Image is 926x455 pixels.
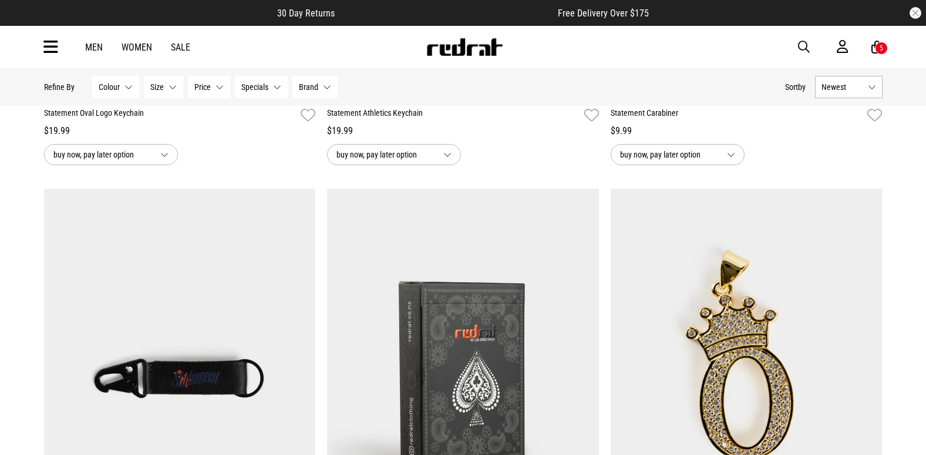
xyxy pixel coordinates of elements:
a: Sale [171,42,190,53]
button: Specials [235,76,288,98]
a: Statement Carabiner [611,107,863,124]
a: Statement Athletics Keychain [327,107,580,124]
iframe: Customer reviews powered by Trustpilot [358,7,534,19]
span: Specials [241,82,268,92]
p: Refine By [44,82,75,92]
span: Newest [821,82,863,92]
span: buy now, pay later option [620,148,718,162]
a: Statement Oval Logo Keychain [44,107,297,124]
button: Brand [292,76,338,98]
button: buy now, pay later option [611,144,745,165]
button: Price [188,76,230,98]
a: 5 [871,41,883,53]
span: buy now, pay later option [53,148,151,162]
span: 30 Day Returns [277,8,335,19]
div: $19.99 [327,124,599,138]
div: $19.99 [44,124,316,138]
button: Size [144,76,183,98]
button: buy now, pay later option [327,144,461,165]
a: Women [122,42,152,53]
span: Price [194,82,211,92]
span: buy now, pay later option [336,148,434,162]
button: Newest [815,76,883,98]
button: Colour [92,76,139,98]
div: $9.99 [611,124,883,138]
span: Free Delivery Over $175 [558,8,649,19]
span: Brand [299,82,318,92]
button: buy now, pay later option [44,144,178,165]
span: by [798,82,806,92]
img: Redrat logo [426,38,503,56]
span: Colour [99,82,120,92]
a: Men [85,42,103,53]
button: Sortby [785,80,806,94]
span: Size [150,82,164,92]
div: 5 [880,44,883,52]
